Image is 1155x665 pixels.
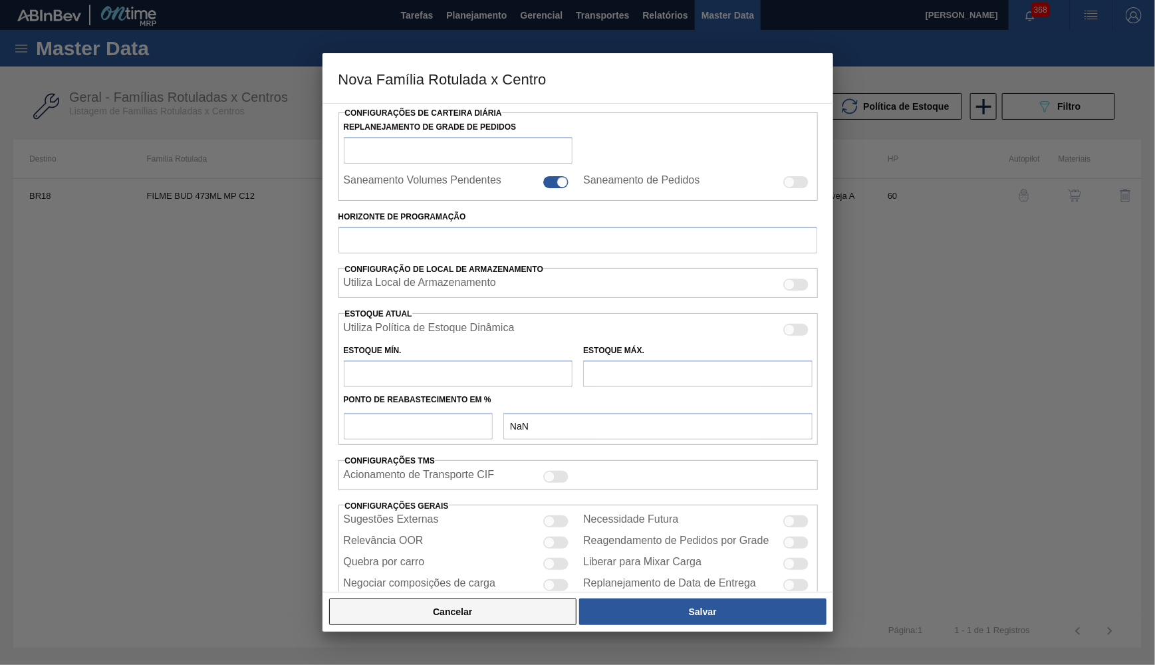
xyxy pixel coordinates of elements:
[583,346,644,355] label: Estoque Máx.
[329,598,577,625] button: Cancelar
[344,469,495,485] label: Acionamento de Transporte CIF
[345,456,435,465] label: Configurações TMS
[345,108,502,118] span: Configurações de Carteira Diária
[345,501,449,511] span: Configurações Gerais
[344,277,496,293] label: Quando ativada, o sistema irá exibir os estoques de diferentes locais de armazenamento.
[344,174,502,190] label: Saneamento Volumes Pendentes
[583,577,756,593] label: Replanejamento de Data de Entrega
[583,535,769,551] label: Reagendamento de Pedidos por Grade
[344,346,402,355] label: Estoque Mín.
[344,513,439,529] label: Sugestões Externas
[344,535,424,551] label: Relevância OOR
[344,322,515,338] label: Quando ativada, o sistema irá usar os estoques usando a Política de Estoque Dinâmica.
[322,53,833,104] h3: Nova Família Rotulada x Centro
[583,556,702,572] label: Liberar para Mixar Carga
[344,556,425,572] label: Quebra por carro
[338,207,817,227] label: Horizonte de Programação
[345,265,543,274] span: Configuração de Local de Armazenamento
[583,174,700,190] label: Saneamento de Pedidos
[344,118,573,137] label: Replanejamento de Grade de Pedidos
[344,395,491,404] label: Ponto de Reabastecimento em %
[583,513,678,529] label: Necessidade Futura
[579,598,826,625] button: Salvar
[345,309,412,319] label: Estoque Atual
[344,577,496,593] label: Negociar composições de carga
